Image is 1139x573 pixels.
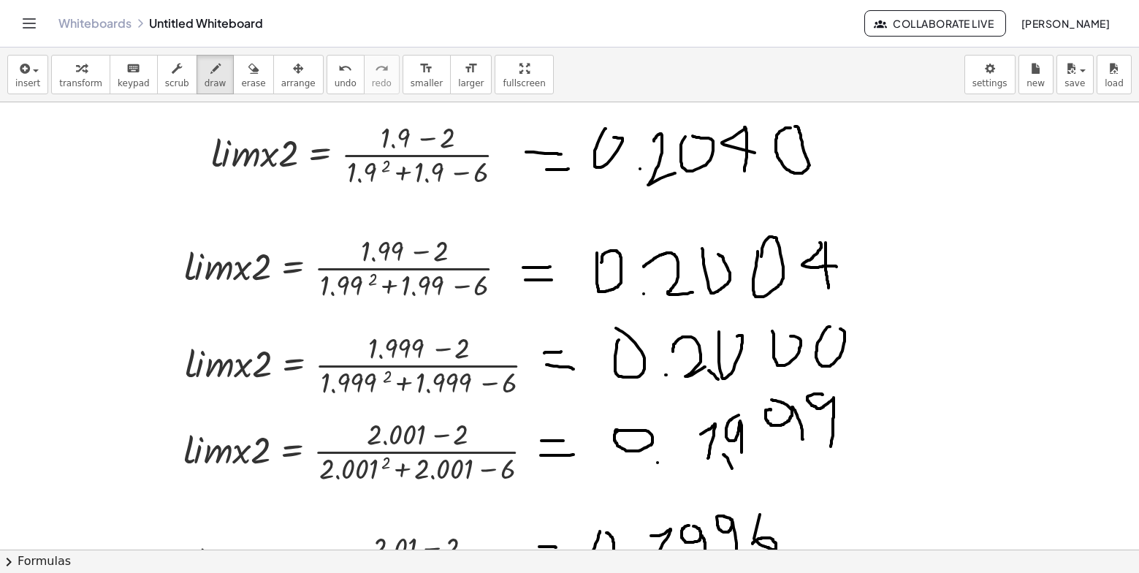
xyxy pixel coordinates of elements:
button: Toggle navigation [18,12,41,35]
button: draw [197,55,235,94]
span: load [1105,78,1124,88]
span: [PERSON_NAME] [1021,17,1110,30]
span: scrub [165,78,189,88]
span: insert [15,78,40,88]
button: insert [7,55,48,94]
span: redo [372,78,392,88]
button: fullscreen [495,55,553,94]
button: new [1018,55,1054,94]
button: Collaborate Live [864,10,1006,37]
span: settings [972,78,1007,88]
button: scrub [157,55,197,94]
i: format_size [464,60,478,77]
span: transform [59,78,102,88]
button: arrange [273,55,324,94]
button: redoredo [364,55,400,94]
button: save [1056,55,1094,94]
button: transform [51,55,110,94]
button: format_sizelarger [450,55,492,94]
i: undo [338,60,352,77]
span: smaller [411,78,443,88]
i: keyboard [126,60,140,77]
button: load [1097,55,1132,94]
button: [PERSON_NAME] [1009,10,1121,37]
button: undoundo [327,55,365,94]
span: fullscreen [503,78,545,88]
span: arrange [281,78,316,88]
i: redo [375,60,389,77]
span: erase [241,78,265,88]
span: larger [458,78,484,88]
a: Whiteboards [58,16,132,31]
button: erase [233,55,273,94]
span: keypad [118,78,150,88]
i: format_size [419,60,433,77]
span: new [1026,78,1045,88]
button: format_sizesmaller [403,55,451,94]
span: Collaborate Live [877,17,994,30]
span: undo [335,78,357,88]
button: settings [964,55,1016,94]
span: save [1064,78,1085,88]
button: keyboardkeypad [110,55,158,94]
span: draw [205,78,226,88]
